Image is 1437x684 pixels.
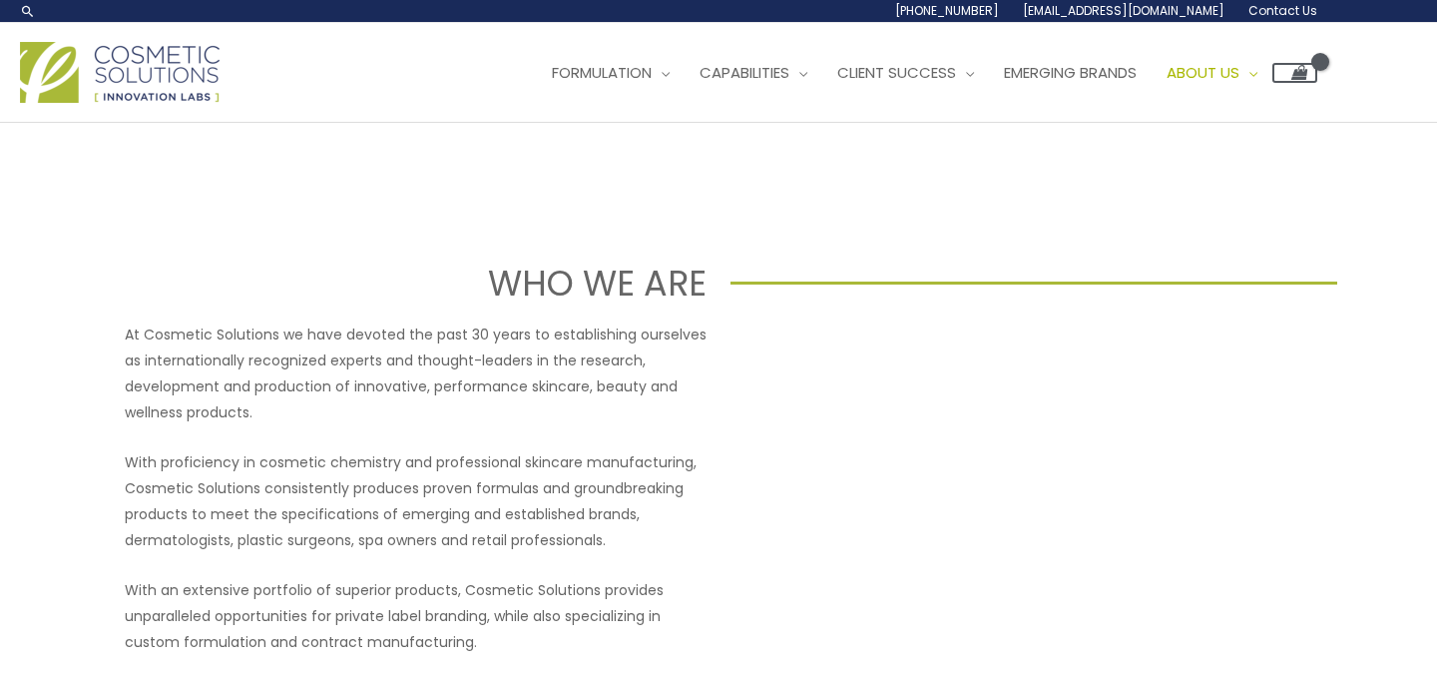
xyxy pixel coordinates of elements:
a: Emerging Brands [989,43,1152,103]
span: Capabilities [700,62,789,83]
a: Search icon link [20,3,36,19]
span: [EMAIL_ADDRESS][DOMAIN_NAME] [1023,2,1224,19]
img: Cosmetic Solutions Logo [20,42,220,103]
a: About Us [1152,43,1272,103]
a: Client Success [822,43,989,103]
nav: Site Navigation [522,43,1317,103]
a: Formulation [537,43,685,103]
iframe: Get to know Cosmetic Solutions Private Label Skin Care [730,322,1312,649]
span: Formulation [552,62,652,83]
p: At Cosmetic Solutions we have devoted the past 30 years to establishing ourselves as internationa... [125,322,707,425]
a: View Shopping Cart, empty [1272,63,1317,83]
span: Emerging Brands [1004,62,1137,83]
p: With an extensive portfolio of superior products, Cosmetic Solutions provides unparalleled opport... [125,577,707,655]
span: Client Success [837,62,956,83]
a: Capabilities [685,43,822,103]
span: Contact Us [1248,2,1317,19]
span: [PHONE_NUMBER] [895,2,999,19]
h1: WHO WE ARE [101,259,708,308]
p: With proficiency in cosmetic chemistry and professional skincare manufacturing, Cosmetic Solution... [125,449,707,553]
span: About Us [1167,62,1239,83]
